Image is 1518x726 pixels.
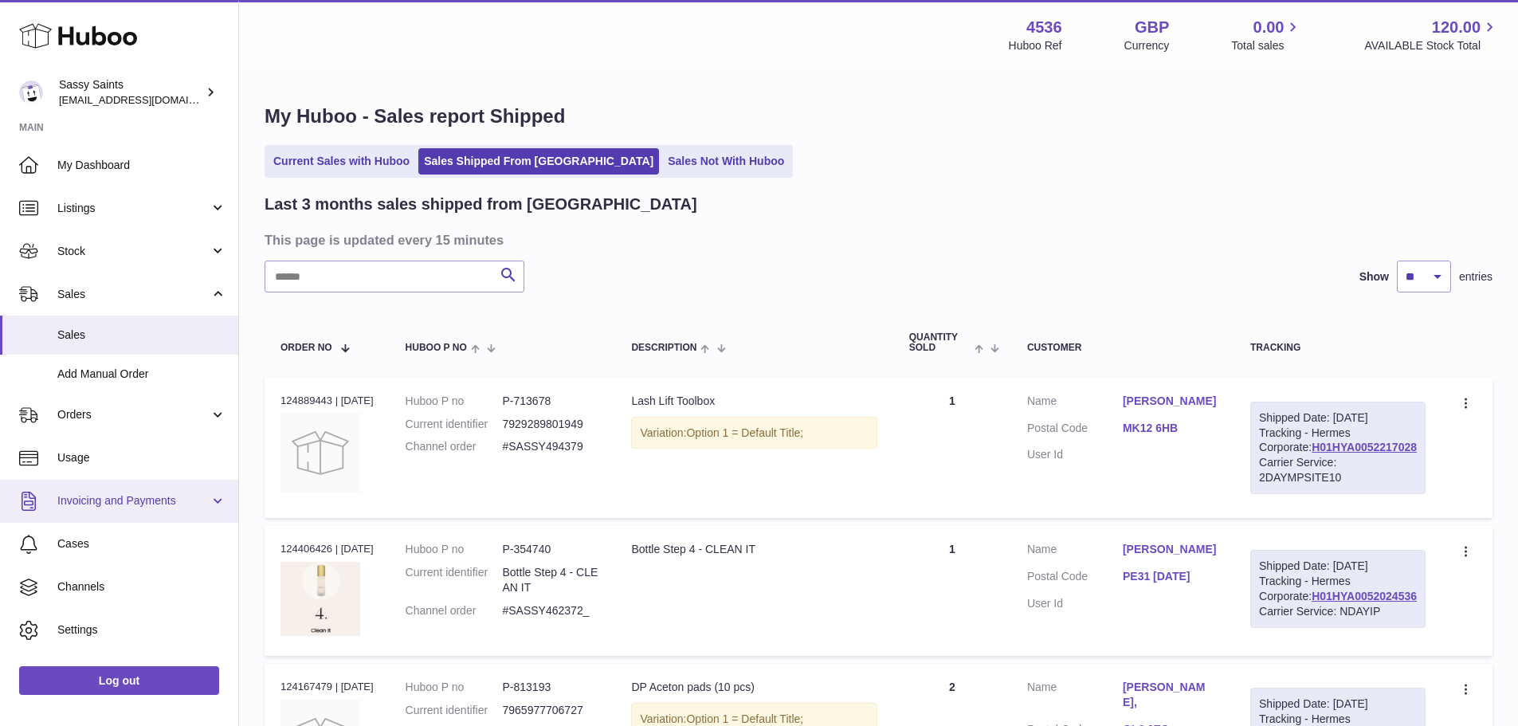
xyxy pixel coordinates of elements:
[19,666,219,695] a: Log out
[406,565,503,595] dt: Current identifier
[57,158,226,173] span: My Dashboard
[1312,441,1417,453] a: H01HYA0052217028
[57,536,226,551] span: Cases
[1359,269,1389,285] label: Show
[19,80,43,104] img: internalAdmin-4536@internal.huboo.com
[406,542,503,557] dt: Huboo P no
[1026,17,1062,38] strong: 4536
[631,680,877,695] div: DP Aceton pads (10 pcs)
[686,712,803,725] span: Option 1 = Default Title;
[502,565,599,595] dd: Bottle Step 4 - CLEAN IT
[1123,680,1218,710] a: [PERSON_NAME],
[1259,455,1417,485] div: Carrier Service: 2DAYMPSITE10
[502,542,599,557] dd: P-354740
[1027,394,1123,413] dt: Name
[59,93,234,106] span: [EMAIL_ADDRESS][DOMAIN_NAME]
[1027,421,1123,440] dt: Postal Code
[418,148,659,175] a: Sales Shipped From [GEOGRAPHIC_DATA]
[631,542,877,557] div: Bottle Step 4 - CLEAN IT
[1231,38,1302,53] span: Total sales
[502,603,599,618] dd: #SASSY462372_
[662,148,790,175] a: Sales Not With Huboo
[406,394,503,409] dt: Huboo P no
[280,542,374,556] div: 124406426 | [DATE]
[686,426,803,439] span: Option 1 = Default Title;
[280,562,360,637] img: 1632821670.jpg
[1459,269,1493,285] span: entries
[893,378,1011,518] td: 1
[1259,697,1417,712] div: Shipped Date: [DATE]
[1027,569,1123,588] dt: Postal Code
[406,343,467,353] span: Huboo P no
[1253,17,1285,38] span: 0.00
[1027,596,1123,611] dt: User Id
[57,328,226,343] span: Sales
[57,450,226,465] span: Usage
[57,201,210,216] span: Listings
[265,194,697,215] h2: Last 3 months sales shipped from [GEOGRAPHIC_DATA]
[502,439,599,454] dd: #SASSY494379
[1123,542,1218,557] a: [PERSON_NAME]
[57,622,226,638] span: Settings
[1259,604,1417,619] div: Carrier Service: NDAYIP
[1312,590,1417,602] a: H01HYA0052024536
[280,680,374,694] div: 124167479 | [DATE]
[631,394,877,409] div: Lash Lift Toolbox
[57,367,226,382] span: Add Manual Order
[1432,17,1481,38] span: 120.00
[406,417,503,432] dt: Current identifier
[1123,394,1218,409] a: [PERSON_NAME]
[265,231,1489,249] h3: This page is updated every 15 minutes
[280,343,332,353] span: Order No
[1123,569,1218,584] a: PE31 [DATE]
[1135,17,1169,38] strong: GBP
[502,394,599,409] dd: P-713678
[1231,17,1302,53] a: 0.00 Total sales
[1123,421,1218,436] a: MK12 6HB
[280,394,374,408] div: 124889443 | [DATE]
[406,703,503,718] dt: Current identifier
[1027,343,1218,353] div: Customer
[1027,680,1123,714] dt: Name
[265,104,1493,129] h1: My Huboo - Sales report Shipped
[1009,38,1062,53] div: Huboo Ref
[631,417,877,449] div: Variation:
[502,417,599,432] dd: 7929289801949
[57,407,210,422] span: Orders
[57,579,226,595] span: Channels
[1027,542,1123,561] dt: Name
[1259,559,1417,574] div: Shipped Date: [DATE]
[631,343,696,353] span: Description
[1364,17,1499,53] a: 120.00 AVAILABLE Stock Total
[406,439,503,454] dt: Channel order
[502,703,599,718] dd: 7965977706727
[57,287,210,302] span: Sales
[57,493,210,508] span: Invoicing and Payments
[502,680,599,695] dd: P-813193
[406,680,503,695] dt: Huboo P no
[1250,550,1426,628] div: Tracking - Hermes Corporate:
[909,332,971,353] span: Quantity Sold
[1364,38,1499,53] span: AVAILABLE Stock Total
[406,603,503,618] dt: Channel order
[1259,410,1417,426] div: Shipped Date: [DATE]
[1250,402,1426,494] div: Tracking - Hermes Corporate:
[893,526,1011,656] td: 1
[1250,343,1426,353] div: Tracking
[59,77,202,108] div: Sassy Saints
[280,413,360,493] img: no-photo.jpg
[268,148,415,175] a: Current Sales with Huboo
[57,244,210,259] span: Stock
[1124,38,1170,53] div: Currency
[1027,447,1123,462] dt: User Id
